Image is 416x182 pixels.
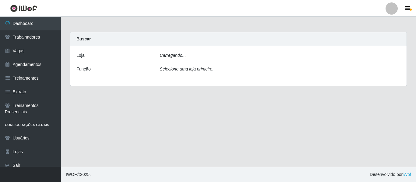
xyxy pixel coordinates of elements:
strong: Buscar [76,36,91,41]
span: Desenvolvido por [370,171,411,178]
label: Loja [76,52,84,59]
i: Carregando... [160,53,186,58]
a: iWof [403,172,411,177]
i: Selecione uma loja primeiro... [160,67,216,71]
span: © 2025 . [66,171,91,178]
img: CoreUI Logo [10,5,37,12]
span: IWOF [66,172,77,177]
label: Função [76,66,91,72]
